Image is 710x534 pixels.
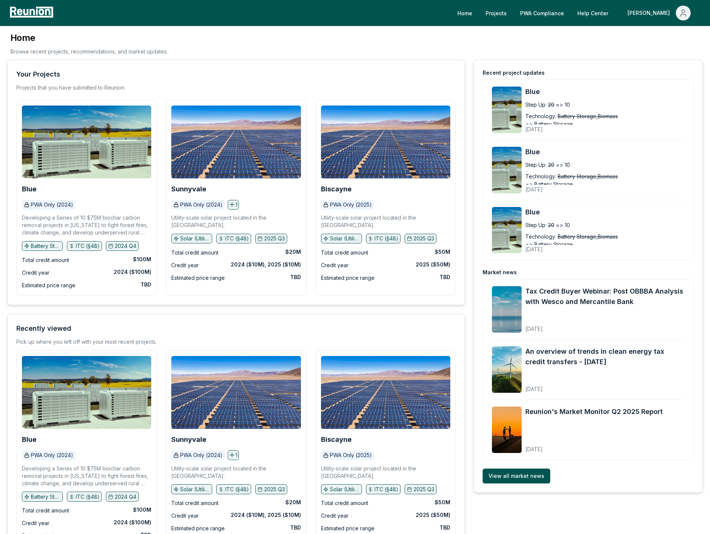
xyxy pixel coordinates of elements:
div: Estimated price range [321,274,375,282]
div: Step Up: [525,101,547,109]
p: Solar (Utility) [330,486,360,493]
p: ITC (§48) [375,235,398,242]
div: [DATE] [525,120,646,133]
img: Tax Credit Buyer Webinar: Post OBBBA Analysis with Wesco and Mercantile Bank [492,286,522,333]
span: Battery Storage,Biomass [558,112,618,120]
p: Battery Storage [31,242,61,250]
div: TBD [290,274,301,281]
img: Blue [22,106,151,178]
a: Biscayne [321,106,450,178]
button: 2024 Q4 [106,241,139,251]
a: Sunnyvale [171,185,206,193]
p: 2025 Q3 [414,486,434,493]
button: 1 [228,450,239,460]
div: Total credit amount [321,248,368,257]
p: Utility-scale solar project located in the [GEOGRAPHIC_DATA]. [321,214,450,229]
p: 2024 Q4 [115,493,136,501]
img: Blue [492,207,522,253]
div: 2024 ($10M), 2025 ($10M) [231,511,301,519]
p: Battery Storage [31,493,61,501]
img: Biscayne [321,356,450,429]
p: Browse recent projects, recommendations, and market updates. [10,48,168,55]
span: Battery Storage,Biomass [558,172,618,180]
p: Solar (Utility) [330,235,360,242]
div: [DATE] [525,240,646,253]
button: Battery Storage [22,492,63,501]
div: [DATE] [525,440,663,453]
div: Credit year [321,261,348,270]
div: Market news [483,269,517,276]
p: Solar (Utility) [180,235,210,242]
div: Recent project updates [483,69,545,77]
button: Battery Storage [22,241,63,251]
div: Estimated price range [321,524,375,533]
span: 20 [548,101,554,109]
div: Step Up: [525,161,547,169]
button: 2025 Q3 [405,234,437,243]
h5: Tax Credit Buyer Webinar: Post OBBBA Analysis with Wesco and Mercantile Bank [525,286,684,307]
div: 2025 ($50M) [416,261,450,268]
p: PWA Only (2024) [180,201,223,208]
div: Total credit amount [171,499,218,508]
img: Blue [492,147,522,193]
p: PWA Only (2024) [31,452,73,459]
div: $50M [435,499,450,506]
a: Biscayne [321,436,351,443]
button: Solar (Utility) [321,484,362,494]
img: Sunnyvale [171,106,301,178]
button: 2025 Q3 [255,484,287,494]
button: 2025 Q3 [255,234,287,243]
div: TBD [440,274,450,281]
div: [DATE] [525,380,684,393]
img: An overview of trends in clean energy tax credit transfers - August 2025 [492,346,522,393]
button: Solar (Utility) [321,234,362,243]
div: Pick up where you left off with your most recent projects. [16,338,157,346]
div: Step Up: [525,221,547,229]
div: Total credit amount [22,506,69,515]
div: $100M [133,256,151,263]
div: Technology: [525,112,556,120]
a: Biscayne [321,185,351,193]
a: Blue [525,207,684,217]
div: $50M [435,248,450,256]
p: 2025 Q3 [414,235,434,242]
img: Reunion's Market Monitor Q2 2025 Report [492,407,522,453]
p: Developing a Series of 10 $75M biochar carbon removal projects in [US_STATE] to fight forest fire... [22,214,151,236]
div: TBD [140,281,151,288]
div: Credit year [22,519,49,528]
a: PWA Compliance [514,6,570,20]
p: Utility-scale solar project located in the [GEOGRAPHIC_DATA]. [171,214,301,229]
a: Blue [22,185,36,193]
span: 20 [548,221,554,229]
img: Blue [22,356,151,429]
p: Projects that you have submitted to Reunion. [16,84,126,91]
a: Sunnyvale [171,436,206,443]
p: Utility-scale solar project located in the [GEOGRAPHIC_DATA]. [321,465,450,480]
a: Blue [525,87,684,97]
h5: Reunion's Market Monitor Q2 2025 Report [525,407,663,417]
div: 2025 ($50M) [416,511,450,519]
span: => 10 [556,101,570,109]
a: An overview of trends in clean energy tax credit transfers - [DATE] [525,346,684,367]
b: Sunnyvale [171,436,206,443]
img: Blue [492,87,522,133]
div: Credit year [171,261,199,270]
span: Battery Storage,Biomass [558,233,618,240]
div: Estimated price range [171,524,225,533]
div: Credit year [171,511,199,520]
div: Technology: [525,233,556,240]
p: PWA Only (2024) [31,201,73,208]
p: PWA Only (2025) [330,201,372,208]
p: ITC (§48) [225,235,249,242]
div: 1 [228,200,239,210]
img: Sunnyvale [171,356,301,429]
